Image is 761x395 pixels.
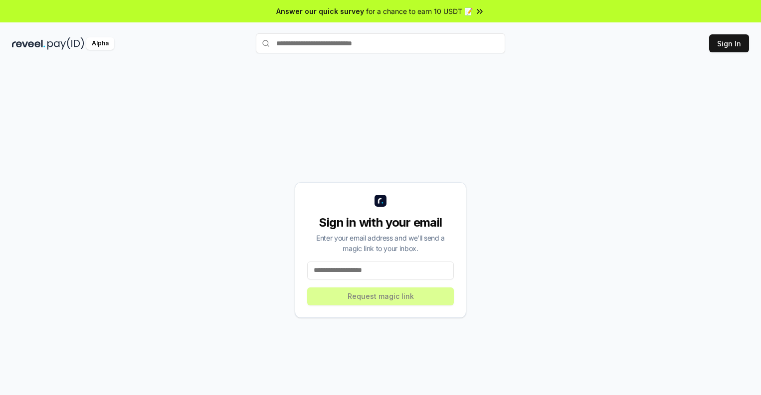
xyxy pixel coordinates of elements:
[307,215,454,231] div: Sign in with your email
[307,233,454,254] div: Enter your email address and we’ll send a magic link to your inbox.
[12,37,45,50] img: reveel_dark
[47,37,84,50] img: pay_id
[709,34,749,52] button: Sign In
[375,195,386,207] img: logo_small
[276,6,364,16] span: Answer our quick survey
[366,6,473,16] span: for a chance to earn 10 USDT 📝
[86,37,114,50] div: Alpha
